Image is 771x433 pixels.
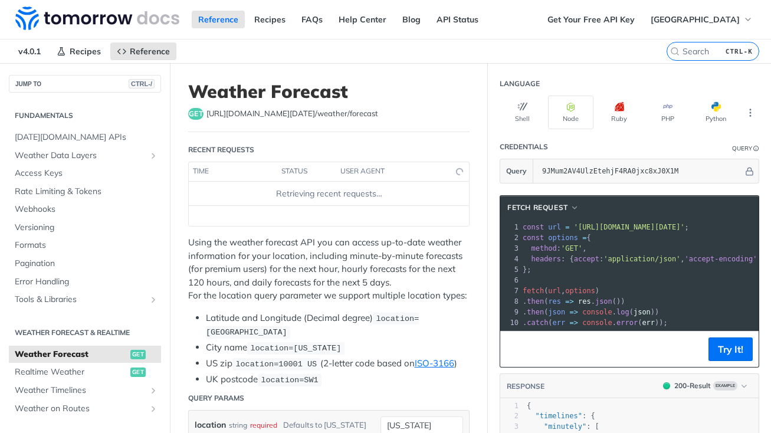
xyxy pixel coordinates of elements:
span: Weather on Routes [15,403,146,415]
kbd: CTRL-K [723,45,756,57]
button: Show subpages for Weather Timelines [149,386,158,395]
span: url [548,287,561,295]
svg: Search [670,47,680,56]
button: Node [548,96,593,129]
div: Credentials [500,142,548,152]
span: options [565,287,595,295]
span: res [548,297,561,306]
span: Weather Data Layers [15,150,146,162]
span: catch [527,319,548,327]
a: Webhooks [9,201,161,218]
span: { [523,234,591,242]
svg: More ellipsis [745,107,756,118]
span: fetch [523,287,544,295]
a: Weather Data LayersShow subpages for Weather Data Layers [9,147,161,165]
a: Reference [110,42,176,60]
span: . ( . ( )) [523,308,659,316]
span: https://api.tomorrow.io/v4/weather/forecast [206,108,378,120]
th: user agent [336,162,445,181]
div: 1 [500,222,520,232]
button: Show subpages for Tools & Libraries [149,295,158,304]
span: v4.0.1 [12,42,47,60]
div: 10 [500,317,520,328]
li: UK postcode [206,373,470,386]
a: Get Your Free API Key [541,11,641,28]
button: RESPONSE [506,380,545,392]
span: 'application/json' [603,255,680,263]
span: location=[US_STATE] [250,344,341,353]
span: 200 [663,382,670,389]
span: ( , ) [523,287,599,295]
li: City name [206,341,470,355]
span: Recipes [70,46,101,57]
a: Weather TimelinesShow subpages for Weather Timelines [9,382,161,399]
span: [DATE][DOMAIN_NAME] APIs [15,132,158,143]
button: Try It! [708,337,753,361]
button: JUMP TOCTRL-/ [9,75,161,93]
span: 'GET' [561,244,582,252]
a: Formats [9,237,161,254]
i: Information [753,146,759,152]
span: = [565,223,569,231]
span: : [ [527,422,599,431]
span: Tools & Libraries [15,294,146,306]
span: Webhooks [15,204,158,215]
button: 200200-ResultExample [657,380,753,392]
span: json [634,308,651,316]
a: [DATE][DOMAIN_NAME] APIs [9,129,161,146]
span: options [548,234,578,242]
div: 2 [500,232,520,243]
span: get [130,350,146,359]
a: Access Keys [9,165,161,182]
span: : , [523,244,587,252]
span: => [570,308,578,316]
span: json [595,297,612,306]
span: Pagination [15,258,158,270]
div: 200 - Result [674,380,711,391]
li: US zip (2-letter code based on ) [206,357,470,370]
span: '[URL][DOMAIN_NAME][DATE]' [574,223,685,231]
a: Rate Limiting & Tokens [9,183,161,201]
span: res [578,297,591,306]
a: Versioning [9,219,161,237]
span: error [616,319,638,327]
span: err [553,319,566,327]
p: Using the weather forecast API you can access up-to-date weather information for your location, i... [188,236,470,303]
span: = [582,234,586,242]
h2: Weather Forecast & realtime [9,327,161,338]
span: ; [523,223,689,231]
span: Formats [15,240,158,251]
span: { [527,402,531,410]
a: Recipes [248,11,292,28]
button: fetch Request [503,202,583,214]
button: Show subpages for Weather on Routes [149,404,158,414]
button: More Languages [742,104,759,122]
div: Query Params [188,393,244,404]
a: Reference [192,11,245,28]
span: Reference [130,46,170,57]
div: 7 [500,286,520,296]
a: Blog [396,11,427,28]
div: 5 [500,264,520,275]
li: Latitude and Longitude (Decimal degree) [206,311,470,339]
span: => [570,319,578,327]
a: Weather on RoutesShow subpages for Weather on Routes [9,400,161,418]
a: API Status [430,11,485,28]
span: const [523,234,544,242]
div: Language [500,78,540,89]
div: Recent Requests [188,145,254,155]
a: FAQs [295,11,329,28]
span: method [531,244,556,252]
span: get [130,368,146,377]
span: Versioning [15,222,158,234]
span: then [527,308,544,316]
a: ISO-3166 [415,357,454,369]
div: 4 [500,254,520,264]
a: Error Handling [9,273,161,291]
button: Query [500,159,533,183]
span: => [565,297,573,306]
a: Pagination [9,255,161,273]
span: 'accept-encoding' [685,255,757,263]
span: console [582,319,612,327]
div: 3 [500,243,520,254]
